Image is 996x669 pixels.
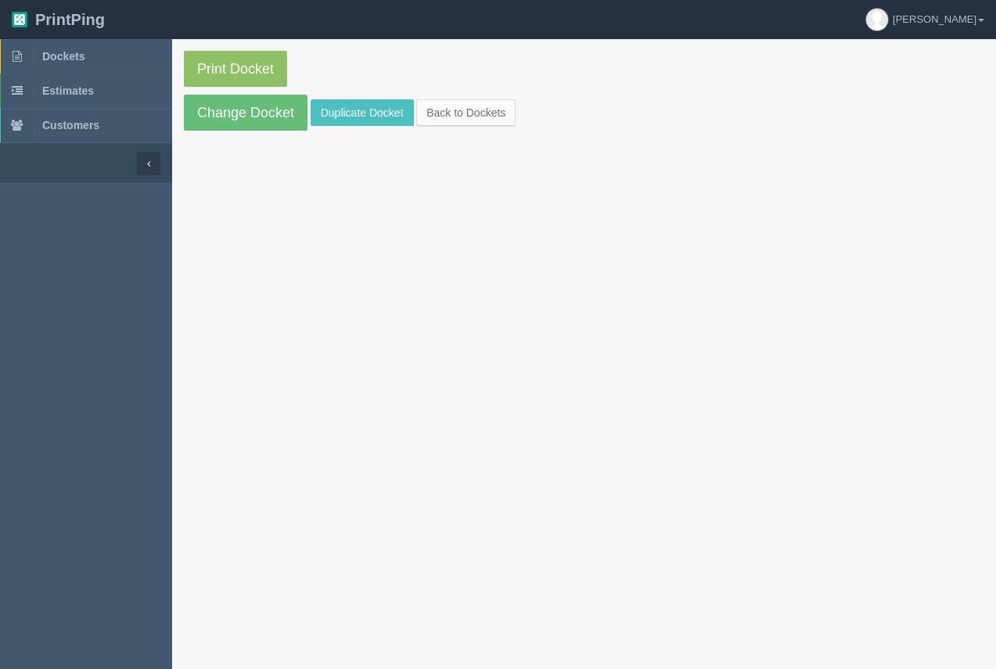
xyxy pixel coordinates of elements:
[416,99,516,126] a: Back to Dockets
[184,95,307,131] a: Change Docket
[42,50,84,63] span: Dockets
[184,51,287,87] a: Print Docket
[12,12,27,27] img: logo-3e63b451c926e2ac314895c53de4908e5d424f24456219fb08d385ab2e579770.png
[42,119,99,131] span: Customers
[311,99,414,126] a: Duplicate Docket
[42,85,94,97] span: Estimates
[866,9,888,31] img: avatar_default-7531ab5dedf162e01f1e0bb0964e6a185e93c5c22dfe317fb01d7f8cd2b1632c.jpg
